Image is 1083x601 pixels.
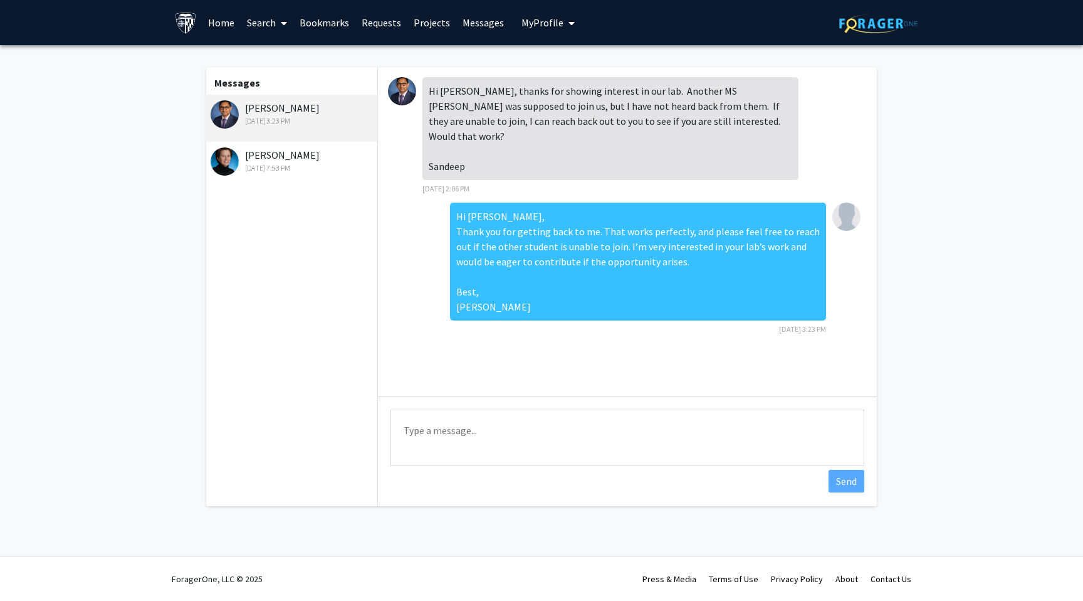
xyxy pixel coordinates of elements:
[214,77,260,89] b: Messages
[211,147,374,174] div: [PERSON_NAME]
[172,557,263,601] div: ForagerOne, LLC © 2025
[779,324,826,334] span: [DATE] 3:23 PM
[450,203,826,321] div: Hi [PERSON_NAME], Thank you for getting back to me. That works perfectly, and please feel free to...
[241,1,293,45] a: Search
[211,162,374,174] div: [DATE] 7:53 PM
[829,470,864,492] button: Send
[422,184,469,193] span: [DATE] 2:06 PM
[832,203,861,231] img: Nishanth Boppana
[202,1,241,45] a: Home
[293,1,355,45] a: Bookmarks
[422,77,798,180] div: Hi [PERSON_NAME], thanks for showing interest in our lab. Another MS [PERSON_NAME] was supposed t...
[211,100,374,127] div: [PERSON_NAME]
[211,147,239,176] img: Nicola Heller
[388,77,416,105] img: Sandeep Wontakal
[175,12,197,34] img: Johns Hopkins University Logo
[211,100,239,129] img: Sandeep Wontakal
[390,410,864,466] textarea: Message
[771,573,823,585] a: Privacy Policy
[839,14,918,33] img: ForagerOne Logo
[642,573,696,585] a: Press & Media
[709,573,758,585] a: Terms of Use
[456,1,510,45] a: Messages
[871,573,911,585] a: Contact Us
[9,545,53,592] iframe: Chat
[211,115,374,127] div: [DATE] 3:23 PM
[521,16,563,29] span: My Profile
[407,1,456,45] a: Projects
[355,1,407,45] a: Requests
[835,573,858,585] a: About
